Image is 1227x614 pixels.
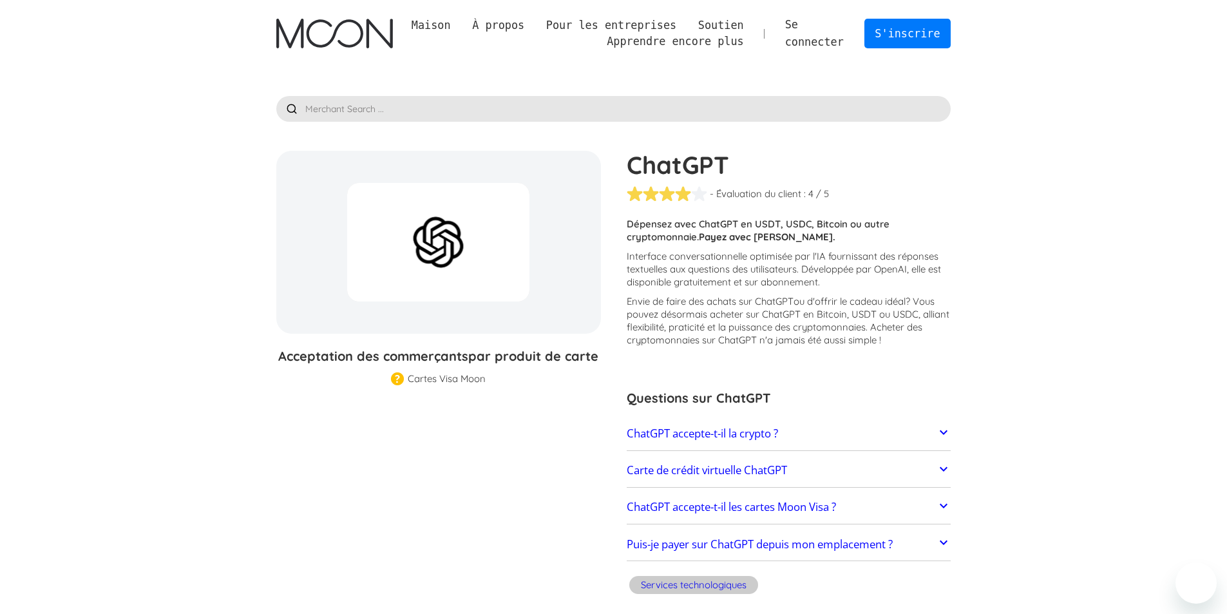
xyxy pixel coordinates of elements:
[401,17,461,34] a: Maison
[535,17,687,34] div: Pour les entreprises
[627,531,951,558] a: Puis-je payer sur ChatGPT depuis mon emplacement ?
[816,187,829,200] font: / 5
[627,295,949,346] font: ? Vous pouvez désormais acheter sur ChatGPT en Bitcoin, USDT ou USDC, alliant flexibilité, pratic...
[627,295,794,307] font: Envie de faire des achats sur ChatGPT
[808,187,813,200] font: 4
[641,579,747,591] font: Services technologiques
[864,19,951,48] a: S'inscrire
[412,19,451,32] font: Maison
[785,18,844,48] font: Se connecter
[627,426,778,441] font: ChatGPT accepte-t-il la crypto ?
[627,218,889,243] font: Dépensez avec ChatGPT en USDT, USDC, Bitcoin ou autre cryptomonnaie.
[468,348,598,364] font: par produit de carte
[627,499,836,514] font: ChatGPT accepte-t-il les cartes Moon Visa ?
[278,348,468,364] font: Acceptation des commerçants
[627,574,761,599] a: Services technologiques
[627,149,729,180] font: ChatGPT
[774,11,855,57] a: Se connecter
[627,494,951,521] a: ChatGPT accepte-t-il les cartes Moon Visa ?
[276,19,393,48] a: home
[461,17,535,34] div: À propos
[1175,562,1217,604] iframe: Bouton de lancement de la fenêtre de messagerie
[698,19,744,32] font: Soutien
[408,372,486,385] font: Cartes Visa Moon
[627,390,771,406] font: Questions sur ChatGPT
[699,231,835,243] font: Payez avec [PERSON_NAME].
[794,295,906,307] font: ou d'offrir le cadeau idéal
[687,17,754,34] div: Soutien
[276,19,393,48] img: Moon Logo
[546,19,676,32] font: Pour les entreprises
[627,463,787,477] font: Carte de crédit virtuelle ChatGPT
[627,420,951,447] a: ChatGPT accepte-t-il la crypto ?
[875,27,940,40] font: S'inscrire
[276,96,951,122] input: Merchant Search ...
[472,19,524,32] font: À propos
[596,34,754,50] div: Apprendre encore plus
[607,35,744,48] font: Apprendre encore plus
[710,187,806,200] font: - Évaluation du client :
[627,537,893,552] font: Puis-je payer sur ChatGPT depuis mon emplacement ?
[627,250,941,288] font: Interface conversationnelle optimisée par l'IA fournissant des réponses textuelles aux questions ...
[627,457,951,484] a: Carte de crédit virtuelle ChatGPT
